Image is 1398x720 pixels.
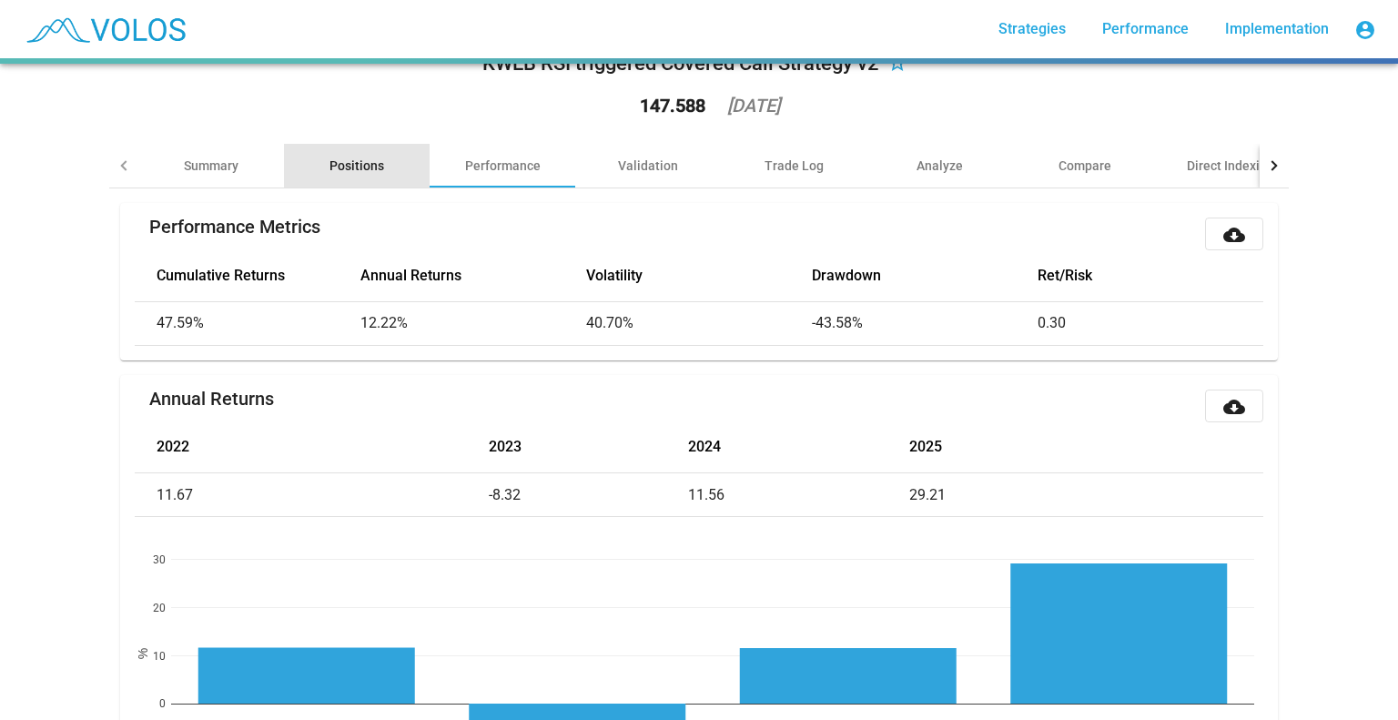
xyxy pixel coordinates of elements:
div: Analyze [917,157,963,175]
div: Compare [1059,157,1111,175]
a: Performance [1088,13,1203,46]
td: 12.22% [360,301,586,345]
th: 2022 [135,422,489,473]
th: Cumulative Returns [135,250,360,301]
div: [DATE] [727,96,780,115]
td: 11.56 [688,473,909,517]
mat-icon: cloud_download [1223,224,1245,246]
th: Annual Returns [360,250,586,301]
div: Summary [184,157,238,175]
mat-icon: star_border [886,54,908,76]
td: -43.58% [812,301,1038,345]
a: Implementation [1211,13,1343,46]
div: Trade Log [765,157,824,175]
td: 0.30 [1038,301,1263,345]
mat-card-title: Annual Returns [149,390,274,408]
mat-icon: cloud_download [1223,396,1245,418]
th: Drawdown [812,250,1038,301]
div: Validation [618,157,678,175]
td: 47.59% [135,301,360,345]
th: 2025 [909,422,1263,473]
img: blue_transparent.png [15,6,195,52]
th: Ret/Risk [1038,250,1263,301]
td: -8.32 [489,473,688,517]
td: 29.21 [909,473,1263,517]
a: Strategies [984,13,1080,46]
div: Direct Indexing [1187,157,1274,175]
span: Strategies [998,20,1066,37]
th: Volatility [586,250,812,301]
div: 147.588 [640,96,705,115]
span: Implementation [1225,20,1329,37]
mat-icon: account_circle [1354,19,1376,41]
div: Positions [329,157,384,175]
th: 2023 [489,422,688,473]
th: 2024 [688,422,909,473]
div: KWEB RSI triggered Covered Call Strategy v2 [482,49,879,78]
mat-card-title: Performance Metrics [149,218,320,236]
td: 11.67 [135,473,489,517]
div: Performance [465,157,541,175]
td: 40.70% [586,301,812,345]
span: Performance [1102,20,1189,37]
